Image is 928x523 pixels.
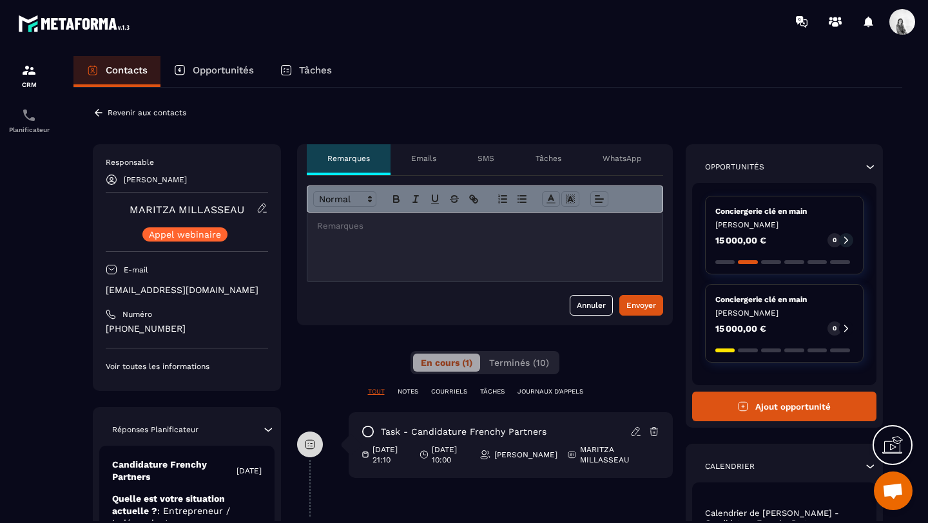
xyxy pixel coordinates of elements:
[112,459,237,483] p: Candidature Frenchy Partners
[73,56,160,87] a: Contacts
[478,153,494,164] p: SMS
[580,444,650,465] p: MARITZA MILLASSEAU
[432,444,470,465] p: [DATE] 10:00
[267,56,345,87] a: Tâches
[327,153,370,164] p: Remarques
[480,387,505,396] p: TÂCHES
[368,387,385,396] p: TOUT
[299,64,332,76] p: Tâches
[715,206,854,216] p: Conciergerie clé en main
[3,81,55,88] p: CRM
[112,424,198,435] p: Réponses Planificateur
[106,157,268,167] p: Responsable
[21,62,37,78] img: formation
[715,236,766,245] p: 15 000,00 €
[570,295,613,316] button: Annuler
[122,309,152,319] p: Numéro
[21,108,37,123] img: scheduler
[517,387,583,396] p: JOURNAUX D'APPELS
[833,236,836,245] p: 0
[124,175,187,184] p: [PERSON_NAME]
[106,64,148,76] p: Contacts
[106,323,268,335] p: [PHONE_NUMBER]
[833,324,836,333] p: 0
[874,471,913,510] div: Ouvrir le chat
[3,98,55,143] a: schedulerschedulerPlanificateur
[124,265,148,275] p: E-mail
[413,354,480,372] button: En cours (1)
[411,153,436,164] p: Emails
[421,357,472,368] span: En cours (1)
[619,295,663,316] button: Envoyer
[494,450,557,460] p: [PERSON_NAME]
[603,153,642,164] p: WhatsApp
[237,466,262,476] p: [DATE]
[489,357,549,368] span: Terminés (10)
[149,230,221,239] p: Appel webinaire
[715,308,854,318] p: [PERSON_NAME]
[536,153,561,164] p: Tâches
[715,294,854,305] p: Conciergerie clé en main
[106,361,268,372] p: Voir toutes les informations
[193,64,254,76] p: Opportunités
[160,56,267,87] a: Opportunités
[381,426,546,438] p: task - Candidature Frenchy Partners
[398,387,418,396] p: NOTES
[705,162,764,172] p: Opportunités
[18,12,134,35] img: logo
[705,461,755,471] p: Calendrier
[715,220,854,230] p: [PERSON_NAME]
[626,299,656,312] div: Envoyer
[106,284,268,296] p: [EMAIL_ADDRESS][DOMAIN_NAME]
[108,108,186,117] p: Revenir aux contacts
[372,444,409,465] p: [DATE] 21:10
[3,126,55,133] p: Planificateur
[481,354,557,372] button: Terminés (10)
[130,204,244,216] a: MARITZA MILLASSEAU
[692,392,877,421] button: Ajout opportunité
[3,53,55,98] a: formationformationCRM
[431,387,467,396] p: COURRIELS
[715,324,766,333] p: 15 000,00 €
